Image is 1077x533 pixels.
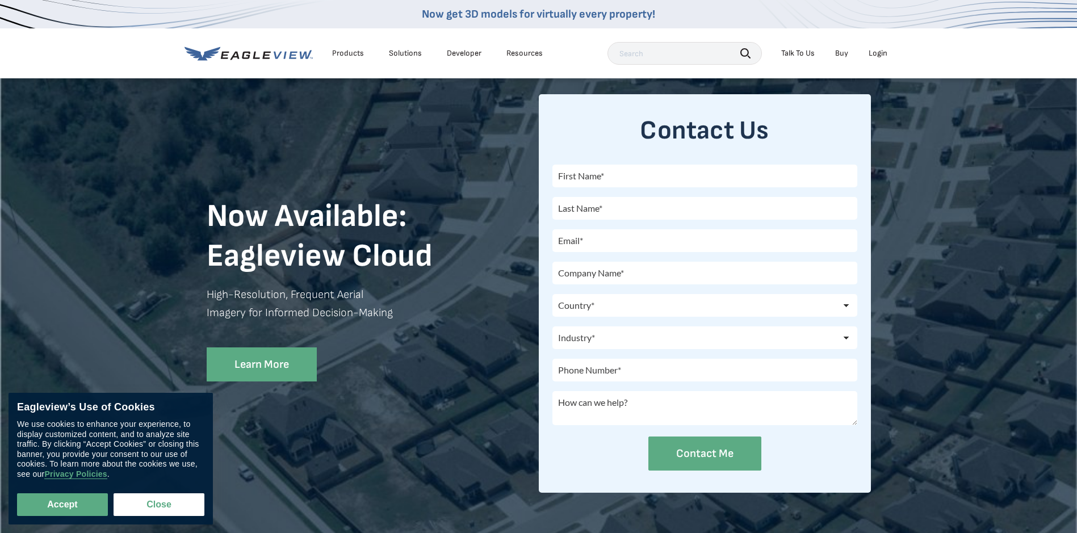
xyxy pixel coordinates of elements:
button: Close [114,493,204,516]
div: Eagleview’s Use of Cookies [17,401,204,414]
button: Accept [17,493,108,516]
h1: Now Available: Eagleview Cloud [207,197,539,276]
strong: High-Resolution, Frequent Aerial [207,288,363,301]
input: Contact Me [648,437,761,471]
div: Products [332,48,364,58]
div: Login [869,48,887,58]
div: Resources [506,48,543,58]
input: Phone Number* [552,359,857,381]
a: Learn More [207,347,317,382]
a: Developer [447,48,481,58]
div: Talk To Us [781,48,815,58]
a: Privacy Policies [44,469,107,479]
div: We use cookies to enhance your experience, to display customized content, and to analyze site tra... [17,419,204,479]
strong: Contact Us [640,115,769,146]
div: Solutions [389,48,422,58]
input: Email* [552,229,857,252]
strong: Imagery for Informed Decision-Making [207,306,393,320]
a: Buy [835,48,848,58]
input: Last Name* [552,197,857,220]
input: Company Name* [552,262,857,284]
a: Now get 3D models for virtually every property! [422,7,655,21]
input: Search [607,42,762,65]
input: First Name* [552,165,857,187]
